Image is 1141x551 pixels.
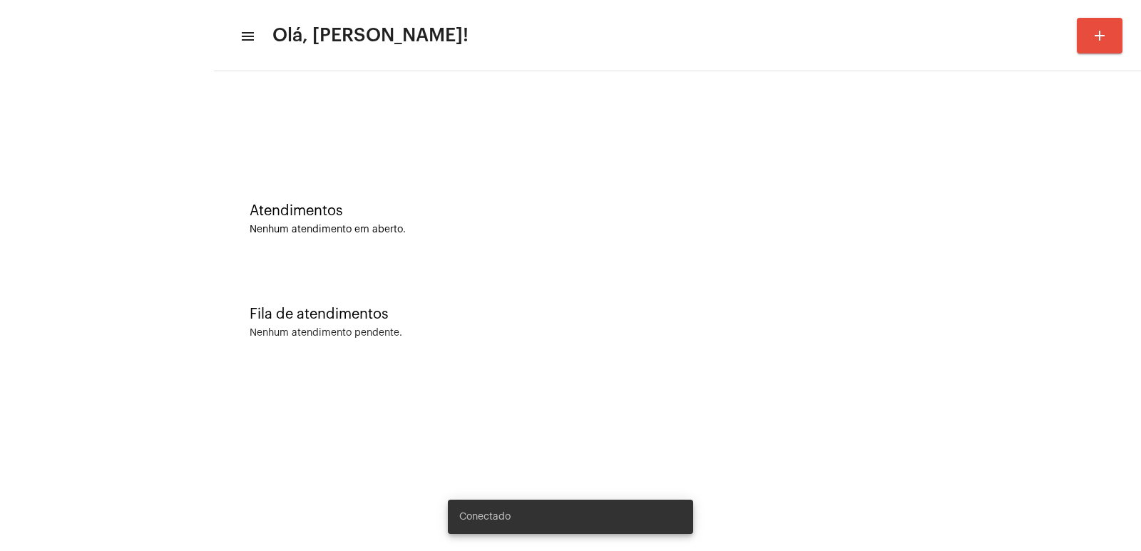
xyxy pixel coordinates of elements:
[459,510,511,524] span: Conectado
[240,28,254,45] mat-icon: sidenav icon
[250,225,1105,235] div: Nenhum atendimento em aberto.
[1091,27,1108,44] mat-icon: add
[250,203,1105,219] div: Atendimentos
[250,307,1105,322] div: Fila de atendimentos
[250,328,402,339] div: Nenhum atendimento pendente.
[272,24,469,47] span: Olá, [PERSON_NAME]!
